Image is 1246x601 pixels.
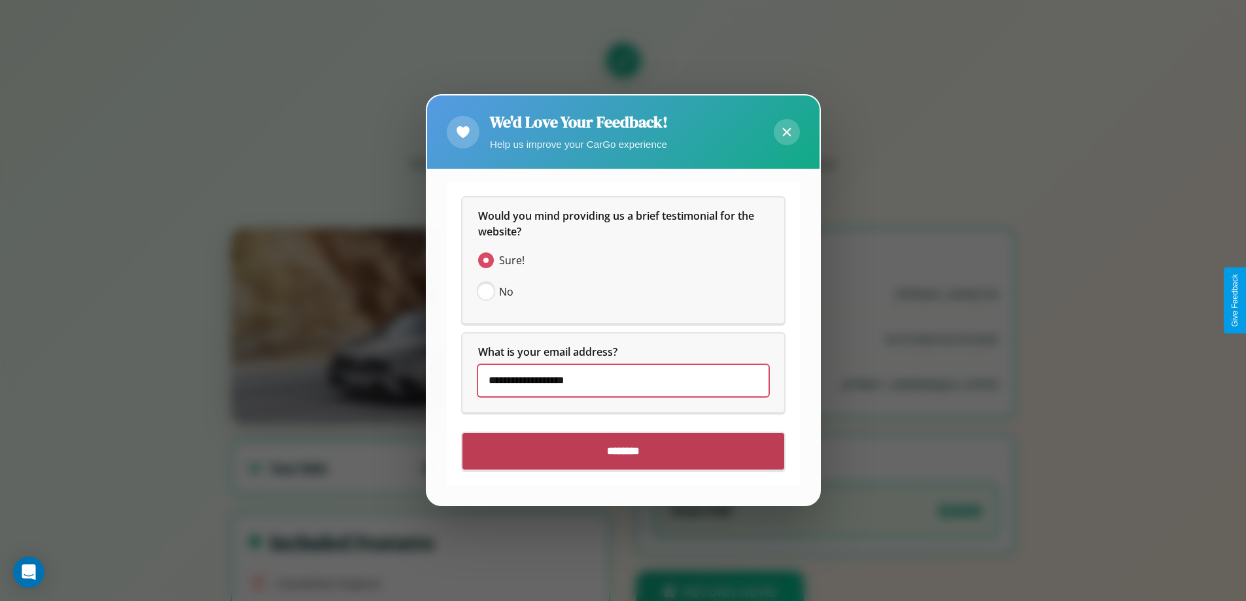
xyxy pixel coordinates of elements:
h2: We'd Love Your Feedback! [490,111,668,133]
span: No [499,284,513,300]
span: Would you mind providing us a brief testimonial for the website? [478,209,757,239]
div: Give Feedback [1230,274,1239,327]
span: Sure! [499,253,525,269]
p: Help us improve your CarGo experience [490,135,668,153]
span: What is your email address? [478,345,617,360]
div: Open Intercom Messenger [13,557,44,588]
